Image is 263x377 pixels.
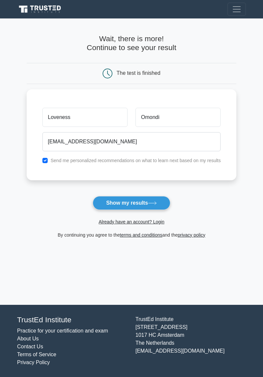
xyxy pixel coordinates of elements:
[42,132,221,151] input: Email
[27,34,237,52] h4: Wait, there is more! Continue to see your result
[227,3,246,16] button: Toggle navigation
[17,344,43,349] a: Contact Us
[17,328,108,333] a: Practice for your certification and exam
[99,219,164,224] a: Already have an account? Login
[17,352,56,357] a: Terms of Service
[135,108,221,127] input: Last name
[17,360,50,365] a: Privacy Policy
[120,232,162,238] a: terms and conditions
[178,232,205,238] a: privacy policy
[131,315,250,366] div: TrustEd Institute [STREET_ADDRESS] 1017 HC Amsterdam The Netherlands [EMAIL_ADDRESS][DOMAIN_NAME]
[42,108,128,127] input: First name
[117,70,160,76] div: The test is finished
[93,196,170,210] button: Show my results
[51,158,221,163] label: Send me personalized recommendations on what to learn next based on my results
[17,315,128,324] h4: TrustEd Institute
[17,336,39,341] a: About Us
[23,231,241,239] div: By continuing you agree to the and the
